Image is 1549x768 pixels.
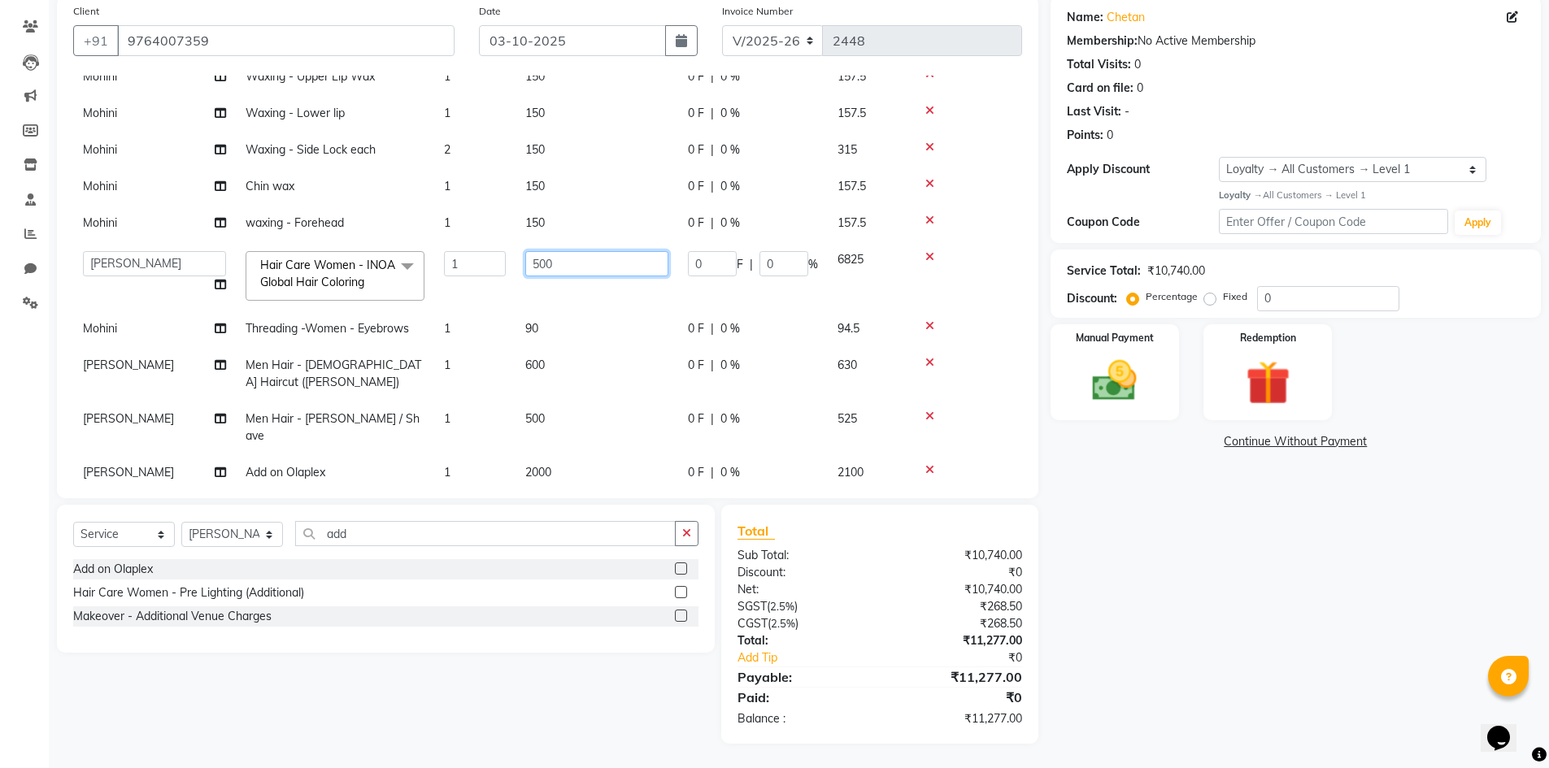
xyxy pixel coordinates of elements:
[444,465,450,479] span: 1
[880,710,1034,727] div: ₹11,277.00
[1107,9,1145,26] a: Chetan
[711,105,714,122] span: |
[1219,189,1525,202] div: All Customers → Level 1
[73,561,153,578] div: Add on Olaplex
[725,598,880,615] div: ( )
[246,179,294,193] span: Chin wax
[1067,33,1525,50] div: No Active Membership
[246,358,421,389] span: Men Hair - [DEMOGRAPHIC_DATA] Haircut ([PERSON_NAME])
[246,321,409,336] span: Threading -Women - Eyebrows
[737,256,743,273] span: F
[838,321,859,336] span: 94.5
[1232,355,1304,410] img: _gift.svg
[720,320,740,337] span: 0 %
[525,69,545,84] span: 150
[725,581,880,598] div: Net:
[73,25,119,56] button: +91
[1067,263,1141,280] div: Service Total:
[246,69,375,84] span: Waxing - Upper Lip Wax
[479,4,501,19] label: Date
[444,179,450,193] span: 1
[1067,214,1220,231] div: Coupon Code
[83,142,117,157] span: Mohini
[73,584,304,601] div: Hair Care Women - Pre Lighting (Additional)
[880,564,1034,581] div: ₹0
[1240,331,1296,345] label: Redemption
[688,68,704,85] span: 0 F
[83,358,174,372] span: [PERSON_NAME]
[1134,56,1141,73] div: 0
[838,411,857,426] span: 525
[444,142,450,157] span: 2
[711,410,714,427] span: |
[1078,355,1151,406] img: _cash.svg
[83,465,174,479] span: [PERSON_NAME]
[880,632,1034,649] div: ₹11,277.00
[444,69,450,84] span: 1
[688,178,704,195] span: 0 F
[246,215,344,230] span: waxing - Forehead
[525,358,545,372] span: 600
[1067,127,1103,144] div: Points:
[1076,331,1154,345] label: Manual Payment
[838,106,866,120] span: 157.5
[1067,9,1103,26] div: Name:
[246,106,345,120] span: Waxing - Lower lip
[711,464,714,481] span: |
[83,179,117,193] span: Mohini
[525,179,545,193] span: 150
[525,215,545,230] span: 150
[880,667,1034,687] div: ₹11,277.00
[725,710,880,727] div: Balance :
[73,4,99,19] label: Client
[725,649,905,666] a: Add Tip
[688,215,704,232] span: 0 F
[720,464,740,481] span: 0 %
[688,320,704,337] span: 0 F
[525,321,538,336] span: 90
[808,256,818,273] span: %
[1107,127,1113,144] div: 0
[838,252,864,267] span: 6825
[1455,210,1501,235] button: Apply
[880,688,1034,707] div: ₹0
[1067,290,1117,307] div: Discount:
[725,615,880,632] div: ( )
[725,688,880,707] div: Paid:
[711,68,714,85] span: |
[1146,289,1198,304] label: Percentage
[364,275,372,289] a: x
[720,215,740,232] span: 0 %
[295,521,676,546] input: Search or Scan
[1137,80,1143,97] div: 0
[688,141,704,158] span: 0 F
[444,358,450,372] span: 1
[725,632,880,649] div: Total:
[720,105,740,122] span: 0 %
[711,178,714,195] span: |
[688,464,704,481] span: 0 F
[738,616,768,631] span: CGST
[750,256,753,273] span: |
[720,357,740,374] span: 0 %
[725,564,880,581] div: Discount:
[525,142,545,157] span: 150
[444,321,450,336] span: 1
[73,608,272,625] div: Makeover - Additional Venue Charges
[880,598,1034,615] div: ₹268.50
[771,617,795,630] span: 2.5%
[1067,33,1138,50] div: Membership:
[1125,103,1129,120] div: -
[711,357,714,374] span: |
[720,410,740,427] span: 0 %
[1219,189,1262,201] strong: Loyalty →
[525,411,545,426] span: 500
[720,68,740,85] span: 0 %
[688,105,704,122] span: 0 F
[838,215,866,230] span: 157.5
[725,667,880,687] div: Payable:
[1219,209,1448,234] input: Enter Offer / Coupon Code
[246,465,325,479] span: Add on Olaplex
[83,321,117,336] span: Mohini
[444,106,450,120] span: 1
